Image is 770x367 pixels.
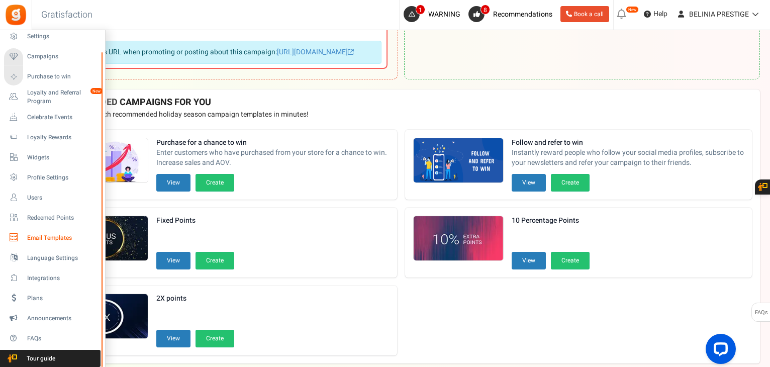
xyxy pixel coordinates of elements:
[689,9,749,20] span: BELINIA PRESTIGE
[27,52,98,61] span: Campaigns
[27,334,98,343] span: FAQs
[156,330,190,347] button: View
[404,6,464,22] a: 1 WARNING
[4,330,101,347] a: FAQs
[512,216,590,226] strong: 10 Percentage Points
[5,354,75,363] span: Tour guide
[27,173,98,182] span: Profile Settings
[640,6,671,22] a: Help
[196,252,234,269] button: Create
[30,5,104,25] h3: Gratisfaction
[414,216,503,261] img: Recommended Campaigns
[626,6,639,13] em: New
[5,4,27,26] img: Gratisfaction
[27,113,98,122] span: Celebrate Events
[560,6,609,22] a: Book a call
[428,9,460,20] span: WARNING
[493,9,552,20] span: Recommendations
[4,249,101,266] a: Language Settings
[4,189,101,206] a: Users
[4,149,101,166] a: Widgets
[156,138,389,148] strong: Purchase for a chance to win
[468,6,556,22] a: 8 Recommendations
[480,5,490,15] span: 8
[512,174,546,192] button: View
[27,254,98,262] span: Language Settings
[156,294,234,304] strong: 2X points
[4,290,101,307] a: Plans
[4,48,101,65] a: Campaigns
[416,5,425,15] span: 1
[4,129,101,146] a: Loyalty Rewards
[4,169,101,186] a: Profile Settings
[27,194,98,202] span: Users
[90,87,103,95] em: New
[512,138,744,148] strong: Follow and refer to win
[4,109,101,126] a: Celebrate Events
[50,110,752,120] p: Preview and launch recommended holiday season campaign templates in minutes!
[277,47,354,57] a: [URL][DOMAIN_NAME]
[4,310,101,327] a: Announcements
[196,330,234,347] button: Create
[4,28,101,45] a: Settings
[651,9,667,19] span: Help
[4,229,101,246] a: Email Templates
[27,153,98,162] span: Widgets
[27,72,98,81] span: Purchase to win
[27,88,101,106] span: Loyalty and Referral Program
[156,216,234,226] strong: Fixed Points
[551,174,590,192] button: Create
[4,209,101,226] a: Redeemed Points
[27,133,98,142] span: Loyalty Rewards
[754,303,768,322] span: FAQs
[156,174,190,192] button: View
[512,148,744,168] span: Instantly reward people who follow your social media profiles, subscribe to your newsletters and ...
[4,68,101,85] a: Purchase to win
[156,252,190,269] button: View
[156,148,389,168] span: Enter customers who have purchased from your store for a chance to win. Increase sales and AOV.
[512,252,546,269] button: View
[551,252,590,269] button: Create
[27,294,98,303] span: Plans
[27,214,98,222] span: Redeemed Points
[82,47,354,57] p: Use this URL when promoting or posting about this campaign:
[27,274,98,283] span: Integrations
[27,234,98,242] span: Email Templates
[196,174,234,192] button: Create
[50,98,752,108] h4: RECOMMENDED CAMPAIGNS FOR YOU
[414,138,503,183] img: Recommended Campaigns
[27,314,98,323] span: Announcements
[4,88,101,106] a: Loyalty and Referral Program New
[4,269,101,287] a: Integrations
[27,32,98,41] span: Settings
